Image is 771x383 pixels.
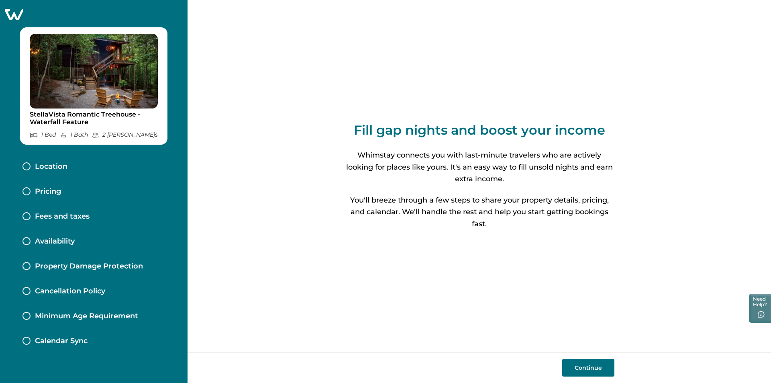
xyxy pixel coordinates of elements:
p: 1 Bed [30,131,56,138]
p: You'll breeze through a few steps to share your property details, pricing, and calendar. We'll ha... [345,195,614,230]
p: Minimum Age Requirement [35,312,138,321]
p: Cancellation Policy [35,287,105,296]
p: StellaVista Romantic Treehouse - Waterfall Feature [30,111,158,126]
p: Pricing [35,187,61,196]
button: Continue [562,359,614,377]
p: Property Damage Protection [35,262,143,271]
p: 1 Bath [60,131,88,138]
p: Fill gap nights and boost your income [354,122,605,138]
p: Availability [35,237,75,246]
p: Whimstay connects you with last-minute travelers who are actively looking for places like yours. ... [345,150,614,185]
img: propertyImage_StellaVista Romantic Treehouse - Waterfall Feature [30,34,158,109]
p: Location [35,162,67,171]
p: 2 [PERSON_NAME] s [92,131,158,138]
p: Fees and taxes [35,212,90,221]
p: Calendar Sync [35,337,88,346]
